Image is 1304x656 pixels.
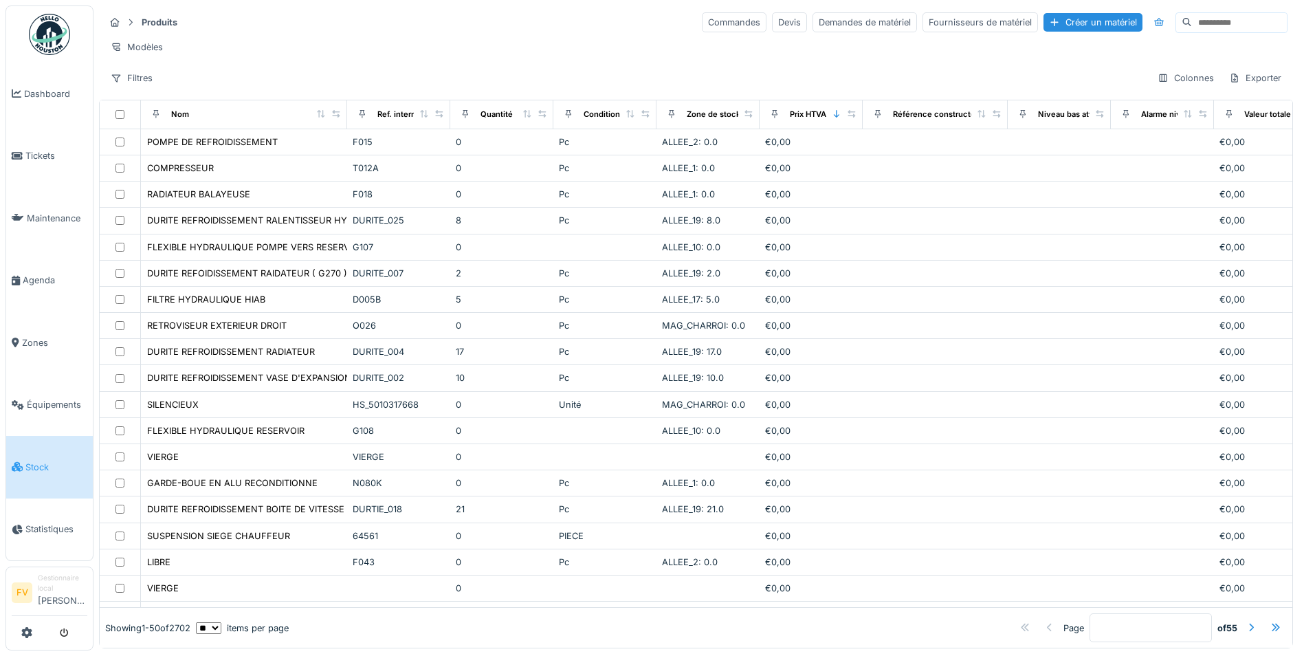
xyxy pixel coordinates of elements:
div: Demandes de matériel [813,12,917,32]
div: GARDE-BOUE EN ALU RECONDITIONNE [147,477,318,490]
div: VIERGE [147,582,179,595]
div: Prix HTVA [790,109,826,120]
div: SILENCIEUX [147,398,199,411]
span: ALLEE_1: 0.0 [662,163,715,173]
div: RETROVISEUR EXTERIEUR DROIT [147,319,287,332]
span: Stock [25,461,87,474]
div: Nom [171,109,189,120]
div: Niveau bas atteint ? [1038,109,1112,120]
span: ALLEE_2: 0.0 [662,557,718,567]
div: DURITE REFROIDISSEMENT VASE D'EXPANSION [147,371,351,384]
div: 0 [456,398,548,411]
div: RADIATEUR BALAYEUSE [147,188,250,201]
div: Pc [559,293,651,306]
li: [PERSON_NAME] [38,573,87,613]
div: Pc [559,135,651,149]
div: Unité [559,398,651,411]
span: Maintenance [27,212,87,225]
div: Conditionnement [584,109,649,120]
img: Badge_color-CXgf-gQk.svg [29,14,70,55]
div: 0 [456,162,548,175]
div: COMPRESSEUR [147,162,214,175]
div: Commandes [702,12,766,32]
div: FILTRE HYDRAULIQUE HIAB [147,293,265,306]
div: POMPE DE REFROIDISSEMENT [147,135,278,149]
div: €0,00 [765,398,857,411]
div: Quantité [480,109,513,120]
div: Pc [559,214,651,227]
div: Pc [559,556,651,569]
div: €0,00 [765,477,857,490]
span: MAG_CHARROI: 0.0 [662,400,745,410]
span: Agenda [23,274,87,287]
a: Maintenance [6,187,93,250]
div: DURITE REFROIDISSEMENT RADIATEUR [147,345,315,358]
div: 8 [456,214,548,227]
strong: Produits [136,16,183,29]
span: Tickets [25,149,87,162]
div: 0 [456,319,548,332]
a: Tickets [6,125,93,188]
div: 2 [456,267,548,280]
div: 0 [456,135,548,149]
div: VIERGE [147,450,179,463]
div: items per page [196,621,289,634]
div: O026 [353,319,445,332]
div: DURITE_025 [353,214,445,227]
div: Page [1063,621,1084,634]
span: ALLEE_19: 10.0 [662,373,724,383]
div: Pc [559,188,651,201]
div: DURITE_004 [353,345,445,358]
div: F015 [353,135,445,149]
div: D005B [353,293,445,306]
a: Agenda [6,250,93,312]
div: 0 [456,582,548,595]
div: Showing 1 - 50 of 2702 [105,621,190,634]
div: €0,00 [765,162,857,175]
span: ALLEE_19: 17.0 [662,347,722,357]
div: F043 [353,556,445,569]
div: 64561 [353,529,445,543]
div: Ref. interne [377,109,421,120]
div: €0,00 [765,319,857,332]
div: FLEXIBLE HYDRAULIQUE POMPE VERS RESERVOIR [147,241,364,254]
div: DURITE REFROIDISSEMENT BOITE DE VITESSE [147,503,344,516]
div: 0 [456,241,548,254]
div: €0,00 [765,241,857,254]
span: ALLEE_1: 0.0 [662,478,715,488]
div: Modèles [104,37,169,57]
div: Pc [559,477,651,490]
strong: of 55 [1217,621,1237,634]
div: €0,00 [765,556,857,569]
span: Zones [22,336,87,349]
div: Pc [559,267,651,280]
a: Équipements [6,374,93,437]
div: Pc [559,162,651,175]
div: HS_5010317668 [353,398,445,411]
div: 21 [456,503,548,516]
span: Statistiques [25,523,87,536]
div: Exporter [1223,68,1288,88]
div: 0 [456,556,548,569]
div: €0,00 [765,188,857,201]
div: Valeur totale [1244,109,1291,120]
span: ALLEE_10: 0.0 [662,242,720,252]
div: 10 [456,371,548,384]
div: €0,00 [765,267,857,280]
div: G108 [353,424,445,437]
li: FV [12,582,32,603]
div: Gestionnaire local [38,573,87,594]
div: DURITE_002 [353,371,445,384]
div: €0,00 [765,529,857,543]
span: ALLEE_1: 0.0 [662,189,715,199]
div: 17 [456,345,548,358]
span: ALLEE_19: 2.0 [662,268,720,278]
div: Devis [772,12,807,32]
div: PIECE [559,529,651,543]
div: Pc [559,503,651,516]
div: DURTIE_018 [353,503,445,516]
div: F018 [353,188,445,201]
a: Zones [6,311,93,374]
span: MAG_CHARROI: 0.0 [662,320,745,331]
div: 0 [456,188,548,201]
